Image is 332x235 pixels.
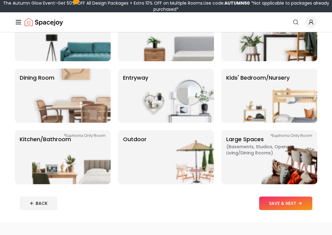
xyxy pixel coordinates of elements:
[20,135,71,179] p: Kitchen/Bathroom
[239,130,317,184] img: Large Spaces *Euphoria Only
[135,130,214,184] img: Outdoor
[135,69,214,123] img: entryway
[20,74,54,118] p: Dining Room
[123,12,148,56] p: Bedroom
[123,74,148,118] p: entryway
[226,74,290,118] p: Kids' Bedroom/Nursery
[32,69,111,123] img: Dining Room
[32,7,111,61] img: Living Room
[259,197,312,210] button: SAVE & NEXT
[15,12,317,32] nav: Global
[123,135,147,179] p: Outdoor
[25,16,63,28] img: Spacejoy Logo
[226,144,303,156] span: ( Basements, Studios, Open living/dining rooms )
[226,12,243,56] p: Office
[226,135,303,179] p: Large Spaces
[25,16,63,28] a: Spacejoy
[135,7,214,61] img: Bedroom
[239,7,317,61] img: Office
[32,130,111,184] img: Kitchen/Bathroom *Euphoria Only
[20,197,57,210] button: BACK
[20,12,53,56] p: Living Room
[239,69,317,123] img: Kids' Bedroom/Nursery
